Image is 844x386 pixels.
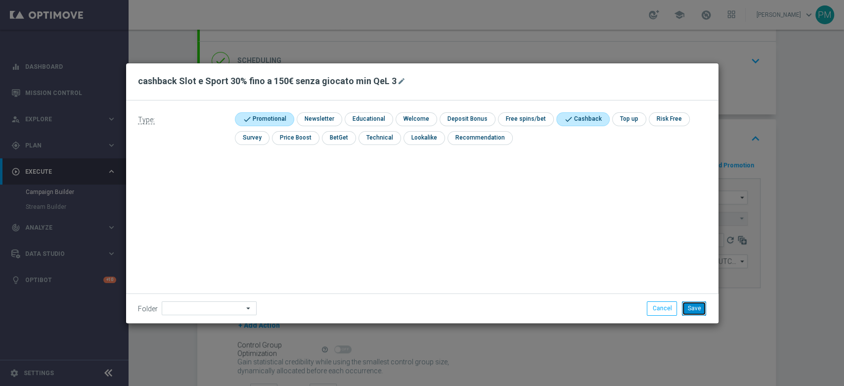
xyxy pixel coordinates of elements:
[138,305,158,313] label: Folder
[682,301,706,315] button: Save
[138,75,397,87] h2: cashback Slot e Sport 30% fino a 150€ senza giocato min QeL 3
[138,116,155,124] span: Type:
[647,301,677,315] button: Cancel
[397,75,409,87] button: mode_edit
[398,77,405,85] i: mode_edit
[244,302,254,315] i: arrow_drop_down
